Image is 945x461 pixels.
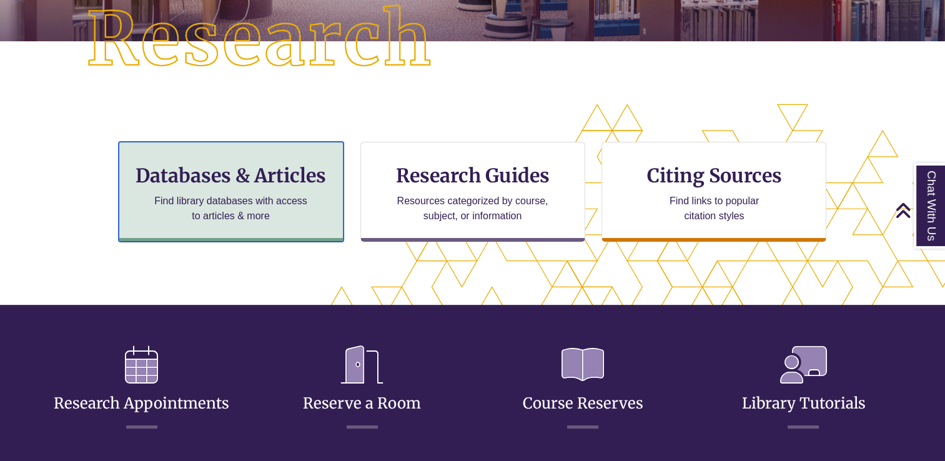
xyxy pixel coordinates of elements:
[391,194,554,224] p: Resources categorized by course, subject, or information
[119,142,344,242] a: Databases & Articles Find library databases with access to articles & more
[360,142,585,242] a: Research Guides Resources categorized by course, subject, or information
[895,202,942,219] a: Back to Top
[371,164,575,187] h3: Research Guides
[129,164,333,187] h3: Databases & Articles
[638,164,791,187] h3: Citing Sources
[149,194,312,224] p: Find library databases with access to articles & more
[54,364,229,413] a: Research Appointments
[523,364,643,413] a: Course Reserves
[653,194,775,224] p: Find links to popular citation styles
[303,364,421,413] a: Reserve a Room
[601,142,826,242] a: Citing Sources Find links to popular citation styles
[741,364,865,413] a: Library Tutorials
